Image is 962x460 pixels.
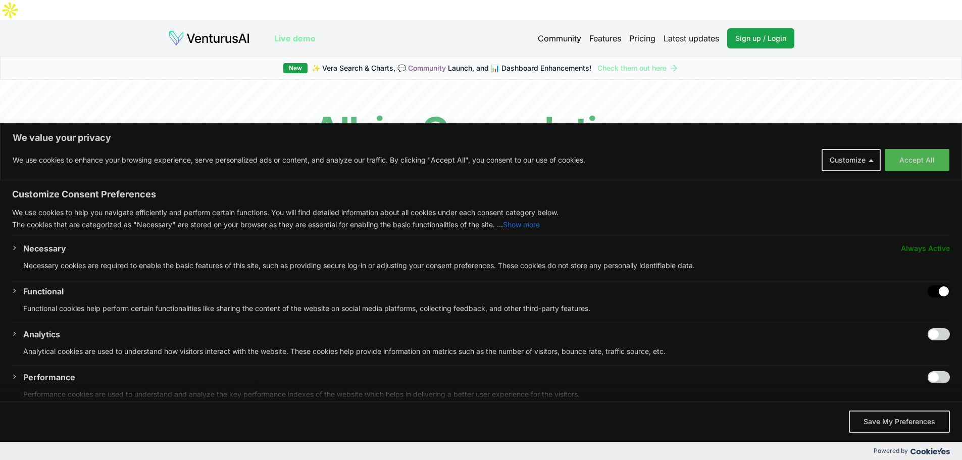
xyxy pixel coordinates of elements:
button: Customize [822,149,881,171]
input: Enable Analytics [928,328,950,340]
a: Latest updates [664,32,719,44]
a: Features [589,32,621,44]
p: We use cookies to enhance your browsing experience, serve personalized ads or content, and analyz... [13,154,585,166]
img: logo [168,30,250,46]
a: Live demo [274,32,316,44]
button: Performance [23,371,75,383]
button: Save My Preferences [849,411,950,433]
p: Analytical cookies are used to understand how visitors interact with the website. These cookies h... [23,345,950,357]
button: Accept All [885,149,949,171]
input: Enable Performance [928,371,950,383]
p: Necessary cookies are required to enable the basic features of this site, such as providing secur... [23,260,950,272]
span: ✨ Vera Search & Charts, 💬 Launch, and 📊 Dashboard Enhancements! [312,63,591,73]
p: We use cookies to help you navigate efficiently and perform certain functions. You will find deta... [12,207,950,219]
a: Community [408,64,446,72]
span: Sign up / Login [735,33,786,43]
a: Check them out here [597,63,679,73]
a: Sign up / Login [727,28,794,48]
button: Show more [503,219,540,231]
div: New [283,63,308,73]
button: Necessary [23,242,66,254]
a: Pricing [629,32,655,44]
span: Always Active [901,242,950,254]
span: Customize Consent Preferences [12,188,156,200]
p: We value your privacy [13,132,949,144]
a: Community [538,32,581,44]
p: Functional cookies help perform certain functionalities like sharing the content of the website o... [23,302,950,315]
img: Cookieyes logo [910,448,950,454]
button: Functional [23,285,64,297]
p: The cookies that are categorized as "Necessary" are stored on your browser as they are essential ... [12,219,950,231]
input: Disable Functional [928,285,950,297]
button: Analytics [23,328,60,340]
